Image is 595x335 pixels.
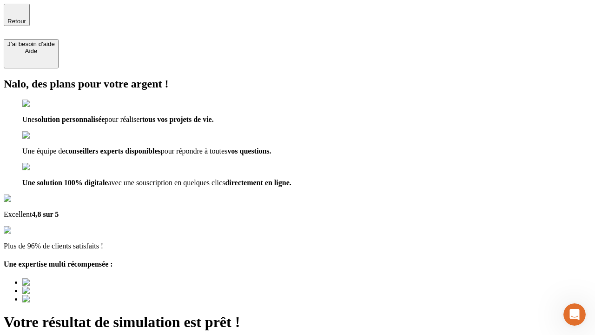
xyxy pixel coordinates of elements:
[22,295,108,303] img: Best savings advice award
[22,163,62,171] img: checkmark
[22,179,108,187] span: Une solution 100% digitale
[227,147,271,155] span: vos questions.
[65,147,160,155] span: conseillers experts disponibles
[161,147,228,155] span: pour répondre à toutes
[22,278,108,287] img: Best savings advice award
[7,18,26,25] span: Retour
[4,314,591,331] h1: Votre résultat de simulation est prêt !
[7,40,55,47] div: J’ai besoin d'aide
[32,210,59,218] span: 4,8 sur 5
[108,179,225,187] span: avec une souscription en quelques clics
[4,4,30,26] button: Retour
[4,260,591,268] h4: Une expertise multi récompensée :
[22,147,65,155] span: Une équipe de
[4,39,59,68] button: J’ai besoin d'aideAide
[142,115,214,123] span: tous vos projets de vie.
[4,210,32,218] span: Excellent
[22,131,62,140] img: checkmark
[225,179,291,187] span: directement en ligne.
[4,242,591,250] p: Plus de 96% de clients satisfaits !
[22,287,108,295] img: Best savings advice award
[35,115,105,123] span: solution personnalisée
[7,47,55,54] div: Aide
[105,115,142,123] span: pour réaliser
[22,100,62,108] img: checkmark
[4,78,591,90] h2: Nalo, des plans pour votre argent !
[4,226,50,234] img: reviews stars
[22,115,35,123] span: Une
[4,194,58,203] img: Google Review
[563,303,586,326] iframe: Intercom live chat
